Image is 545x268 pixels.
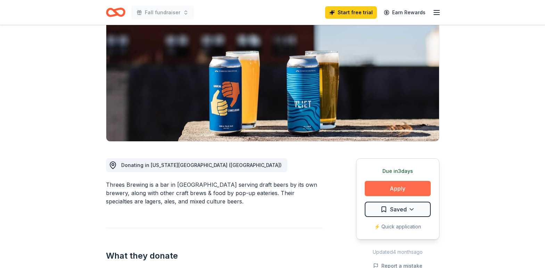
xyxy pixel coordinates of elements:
[365,167,431,175] div: Due in 3 days
[325,6,377,19] a: Start free trial
[380,6,430,19] a: Earn Rewards
[390,205,407,214] span: Saved
[365,202,431,217] button: Saved
[365,181,431,196] button: Apply
[365,223,431,231] div: ⚡️ Quick application
[121,162,282,168] span: Donating in [US_STATE][GEOGRAPHIC_DATA] ([GEOGRAPHIC_DATA])
[106,4,125,20] a: Home
[106,181,323,206] div: Threes Brewing is a bar in [GEOGRAPHIC_DATA] serving draft beers by its own brewery, along with o...
[131,6,194,19] button: Fall fundraiser
[145,8,180,17] span: Fall fundraiser
[356,248,439,256] div: Updated 4 months ago
[106,250,323,261] h2: What they donate
[106,9,439,141] img: Image for Threes Brewing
